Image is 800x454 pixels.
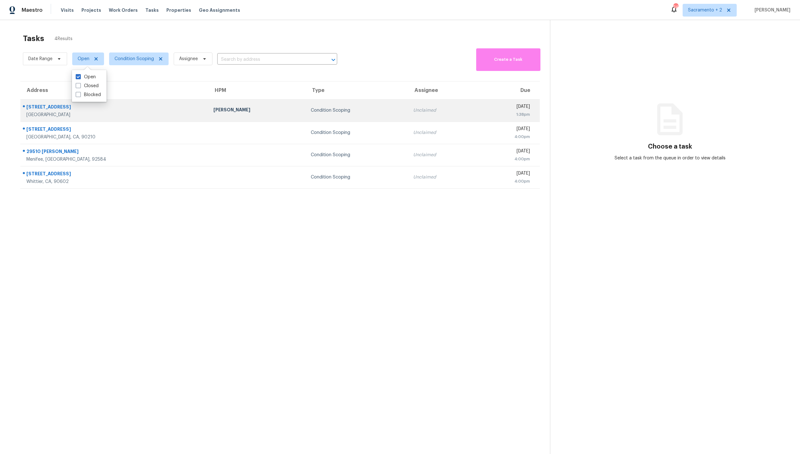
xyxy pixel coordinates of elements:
[26,134,203,140] div: [GEOGRAPHIC_DATA], CA, 90210
[76,74,96,80] label: Open
[482,156,530,162] div: 4:00pm
[311,129,403,136] div: Condition Scoping
[311,152,403,158] div: Condition Scoping
[482,170,530,178] div: [DATE]
[479,56,537,63] span: Create a Task
[26,178,203,185] div: Whittier, CA, 90602
[217,55,319,65] input: Search by address
[329,55,338,64] button: Open
[413,129,471,136] div: Unclaimed
[413,107,471,114] div: Unclaimed
[26,112,203,118] div: [GEOGRAPHIC_DATA]
[477,81,539,99] th: Due
[752,7,790,13] span: [PERSON_NAME]
[76,92,101,98] label: Blocked
[610,155,730,161] div: Select a task from the queue in order to view details
[688,7,722,13] span: Sacramento + 2
[78,56,89,62] span: Open
[482,111,530,118] div: 1:38pm
[26,148,203,156] div: 29510 [PERSON_NAME]
[28,56,52,62] span: Date Range
[476,48,540,71] button: Create a Task
[482,148,530,156] div: [DATE]
[76,83,99,89] label: Closed
[26,104,203,112] div: [STREET_ADDRESS]
[81,7,101,13] span: Projects
[311,107,403,114] div: Condition Scoping
[306,81,408,99] th: Type
[26,126,203,134] div: [STREET_ADDRESS]
[115,56,154,62] span: Condition Scoping
[482,103,530,111] div: [DATE]
[26,156,203,163] div: Menifee, [GEOGRAPHIC_DATA], 92584
[482,126,530,134] div: [DATE]
[199,7,240,13] span: Geo Assignments
[61,7,74,13] span: Visits
[22,7,43,13] span: Maestro
[673,4,678,10] div: 24
[208,81,306,99] th: HPM
[20,81,208,99] th: Address
[26,171,203,178] div: [STREET_ADDRESS]
[482,134,530,140] div: 4:00pm
[482,178,530,185] div: 4:00pm
[23,35,44,42] h2: Tasks
[145,8,159,12] span: Tasks
[648,143,692,150] h3: Choose a task
[311,174,403,180] div: Condition Scoping
[408,81,477,99] th: Assignee
[179,56,198,62] span: Assignee
[166,7,191,13] span: Properties
[109,7,138,13] span: Work Orders
[413,174,471,180] div: Unclaimed
[213,107,301,115] div: [PERSON_NAME]
[413,152,471,158] div: Unclaimed
[54,36,73,42] span: 4 Results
